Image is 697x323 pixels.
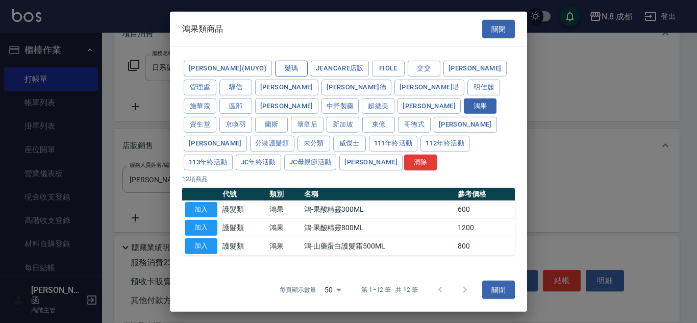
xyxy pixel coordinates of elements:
[482,280,515,299] button: 關閉
[327,117,359,133] button: 新加坡
[184,80,216,95] button: 管理處
[267,219,301,237] td: 鴻果
[321,80,391,95] button: [PERSON_NAME]德
[339,155,403,170] button: [PERSON_NAME]
[302,219,455,237] td: 鴻-果酸精靈800ML
[182,24,223,34] span: 鴻果類商品
[280,285,316,294] p: 每頁顯示數量
[455,187,515,201] th: 參考價格
[184,155,233,170] button: 113年終活動
[302,237,455,255] td: 鴻-山藥蛋白護髮霜500ML
[420,136,469,152] button: 112年終活動
[219,80,252,95] button: 驊信
[467,80,500,95] button: 明佳麗
[434,117,497,133] button: [PERSON_NAME]
[455,219,515,237] td: 1200
[291,117,323,133] button: 壞皇后
[255,80,318,95] button: [PERSON_NAME]
[275,61,308,77] button: 髮瑪
[443,61,507,77] button: [PERSON_NAME]
[220,219,267,237] td: 護髮類
[455,201,515,219] td: 600
[220,237,267,255] td: 護髮類
[320,276,345,304] div: 50
[185,220,217,236] button: 加入
[362,98,394,114] button: 超總美
[255,98,318,114] button: [PERSON_NAME]
[311,61,369,77] button: JeanCare店販
[284,155,337,170] button: JC母親節活動
[236,155,281,170] button: JC年終活動
[220,187,267,201] th: 代號
[361,285,418,294] p: 第 1–12 筆 共 12 筆
[404,155,437,170] button: 清除
[302,187,455,201] th: 名稱
[219,117,252,133] button: 京喚羽
[464,98,496,114] button: 鴻果
[219,98,252,114] button: 區部
[372,61,405,77] button: Fiole
[182,174,515,183] p: 12 項商品
[185,238,217,254] button: 加入
[321,98,359,114] button: 中野製藥
[333,136,366,152] button: 威傑士
[267,237,301,255] td: 鴻果
[184,61,272,77] button: [PERSON_NAME](MUYO)
[185,202,217,217] button: 加入
[394,80,464,95] button: [PERSON_NAME]塔
[362,117,395,133] button: 東億
[369,136,418,152] button: 111年終活動
[302,201,455,219] td: 鴻-果酸精靈300ML
[297,136,330,152] button: 未分類
[267,187,301,201] th: 類別
[408,61,440,77] button: 交交
[250,136,294,152] button: 分裝護髮類
[482,19,515,38] button: 關閉
[398,117,431,133] button: 哥德式
[184,136,247,152] button: [PERSON_NAME]
[184,117,216,133] button: 資生堂
[455,237,515,255] td: 800
[397,98,461,114] button: [PERSON_NAME]
[267,201,301,219] td: 鴻果
[255,117,288,133] button: 蘭斯
[184,98,216,114] button: 施華蔻
[220,201,267,219] td: 護髮類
